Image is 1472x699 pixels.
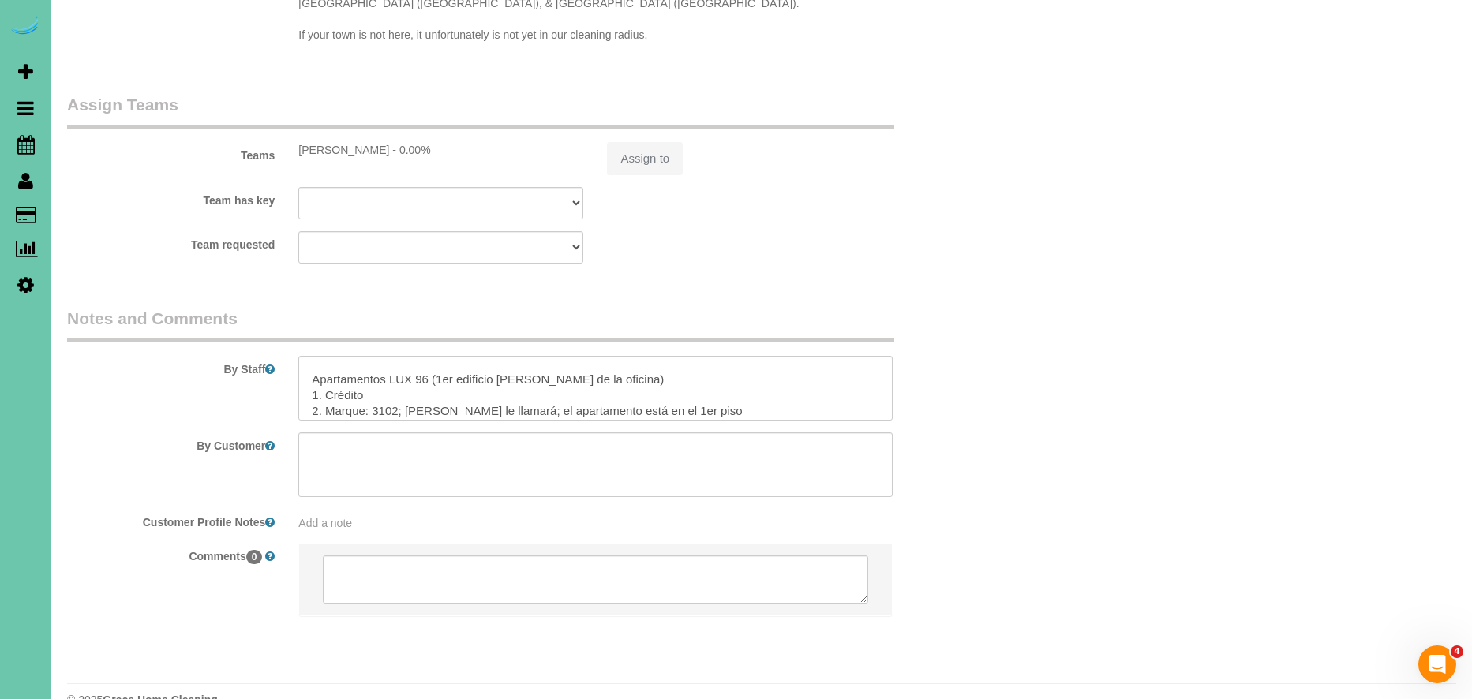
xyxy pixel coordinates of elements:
label: Team requested [55,231,287,252]
div: [PERSON_NAME] - 0.00% [298,142,583,158]
label: Comments [55,543,287,564]
img: Automaid Logo [9,16,41,38]
label: Customer Profile Notes [55,509,287,530]
label: By Customer [55,432,287,454]
legend: Assign Teams [67,93,894,129]
span: 0 [246,550,263,564]
iframe: Intercom live chat [1418,645,1456,683]
span: Add a note [298,517,352,529]
span: 4 [1451,645,1463,658]
legend: Notes and Comments [67,307,894,342]
label: By Staff [55,356,287,377]
label: Team has key [55,187,287,208]
label: Teams [55,142,287,163]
